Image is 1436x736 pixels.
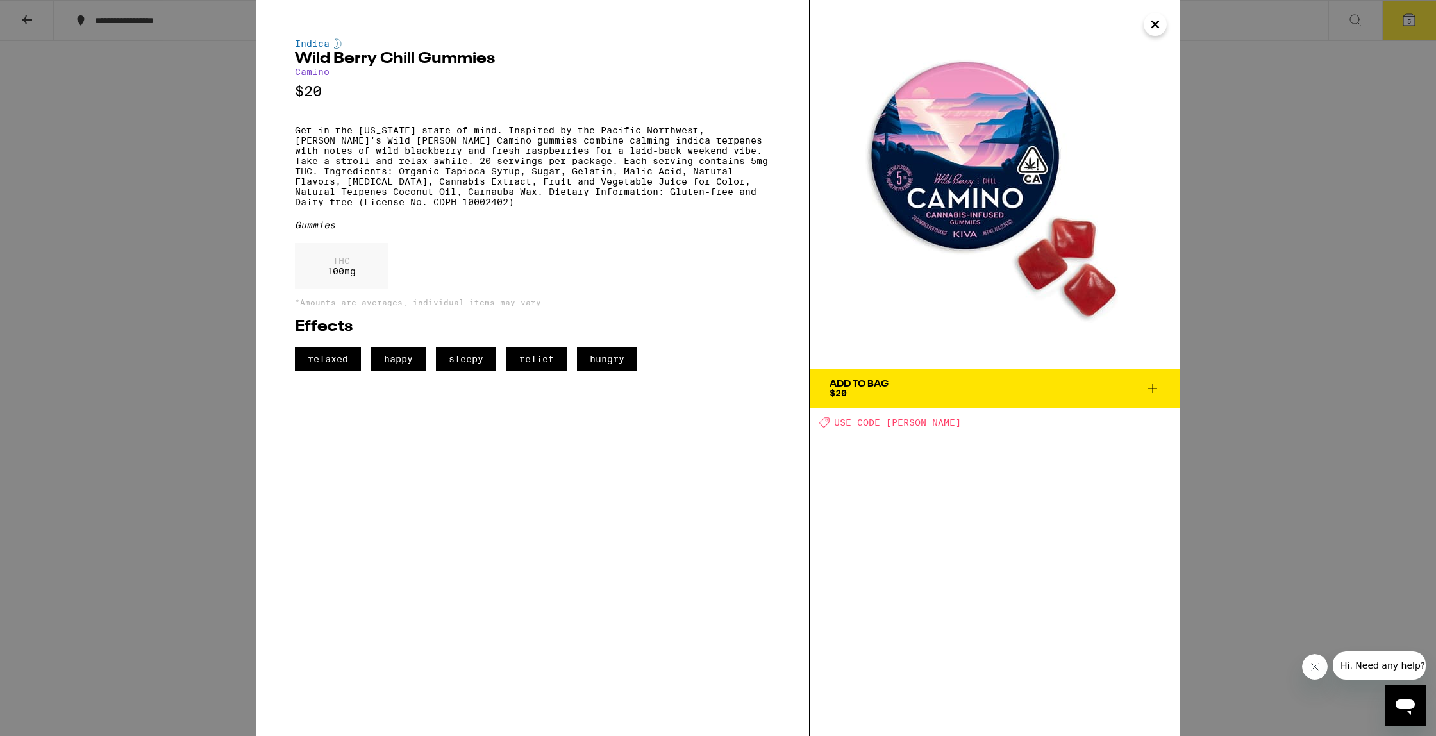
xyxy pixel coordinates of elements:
iframe: Message from company [1333,651,1426,680]
span: USE CODE [PERSON_NAME] [834,417,961,428]
iframe: Button to launch messaging window [1385,685,1426,726]
h2: Wild Berry Chill Gummies [295,51,771,67]
p: Get in the [US_STATE] state of mind. Inspired by the Pacific Northwest, [PERSON_NAME]'s Wild [PER... [295,125,771,207]
img: indicaColor.svg [334,38,342,49]
span: hungry [577,347,637,371]
div: Add To Bag [830,380,889,389]
button: Close [1144,13,1167,36]
span: relief [506,347,567,371]
p: THC [327,256,356,266]
p: *Amounts are averages, individual items may vary. [295,298,771,306]
div: Indica [295,38,771,49]
a: Camino [295,67,330,77]
span: relaxed [295,347,361,371]
iframe: Close message [1302,654,1328,680]
div: 100 mg [295,243,388,289]
span: sleepy [436,347,496,371]
span: happy [371,347,426,371]
button: Add To Bag$20 [810,369,1180,408]
h2: Effects [295,319,771,335]
span: $20 [830,388,847,398]
p: $20 [295,83,771,99]
div: Gummies [295,220,771,230]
